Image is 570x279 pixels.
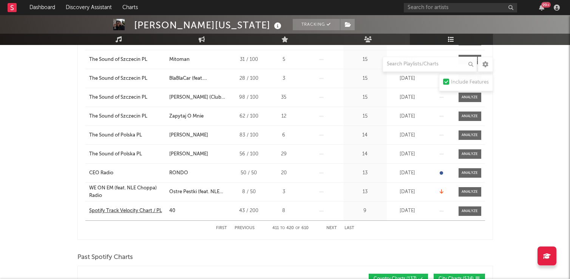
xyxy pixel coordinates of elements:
[270,169,298,177] div: 20
[345,207,385,215] div: 9
[89,150,165,158] a: The Sound of Polska PL
[77,253,133,262] span: Past Spotify Charts
[270,94,298,101] div: 35
[389,188,426,196] div: [DATE]
[232,113,266,120] div: 62 / 100
[89,132,165,139] a: The Sound of Polska PL
[89,75,165,82] a: The Sound of Szczecin PL
[270,132,298,139] div: 6
[345,94,385,101] div: 15
[89,169,113,177] div: CEO Radio
[270,207,298,215] div: 8
[89,150,142,158] div: The Sound of Polska PL
[89,94,147,101] div: The Sound of Szczecin PL
[270,150,298,158] div: 29
[389,132,426,139] div: [DATE]
[232,169,266,177] div: 50 / 50
[89,184,165,199] a: WE ON EM (feat. NLE Choppa) Radio
[345,188,385,196] div: 13
[293,19,340,30] button: Tracking
[89,56,147,64] div: The Sound of Szczecin PL
[541,2,551,8] div: 99 +
[89,132,142,139] div: The Sound of Polska PL
[345,150,385,158] div: 14
[326,226,337,230] button: Next
[389,113,426,120] div: [DATE]
[169,132,208,139] div: [PERSON_NAME]
[344,226,354,230] button: Last
[89,113,165,120] a: The Sound of Szczecin PL
[389,169,426,177] div: [DATE]
[169,113,204,120] div: Zapytaj O Mnie
[134,19,283,31] div: [PERSON_NAME][US_STATE]
[89,113,147,120] div: The Sound of Szczecin PL
[235,226,255,230] button: Previous
[383,57,477,72] input: Search Playlists/Charts
[89,75,147,82] div: The Sound of Szczecin PL
[389,94,426,101] div: [DATE]
[232,75,266,82] div: 28 / 100
[232,94,266,101] div: 98 / 100
[169,169,188,177] div: RONDO
[389,207,426,215] div: [DATE]
[345,132,385,139] div: 14
[232,207,266,215] div: 43 / 200
[89,169,165,177] a: CEO Radio
[389,150,426,158] div: [DATE]
[404,3,517,12] input: Search for artists
[89,94,165,101] a: The Sound of Szczecin PL
[345,113,385,120] div: 15
[169,188,228,196] div: Ostre Pestki (feat. NLE Choppa)
[295,226,300,230] span: of
[280,226,285,230] span: to
[270,56,298,64] div: 5
[216,226,227,230] button: First
[270,113,298,120] div: 12
[270,75,298,82] div: 3
[389,75,426,82] div: [DATE]
[232,150,266,158] div: 56 / 100
[232,188,266,196] div: 8 / 50
[89,207,162,215] div: Spotify Track Velocity Chart / PL
[169,207,175,215] div: 40
[270,188,298,196] div: 3
[232,56,266,64] div: 31 / 100
[89,56,165,64] a: The Sound of Szczecin PL
[345,75,385,82] div: 15
[169,94,228,101] div: [PERSON_NAME] (Club Edit)
[169,56,190,64] div: Mitoman
[89,207,165,215] a: Spotify Track Velocity Chart / PL
[232,132,266,139] div: 83 / 100
[539,5,544,11] button: 99+
[270,224,311,233] div: 411 420 610
[169,75,228,82] div: BlaBlaCar (feat. [PERSON_NAME][US_STATE])
[345,169,385,177] div: 13
[169,150,208,158] div: [PERSON_NAME]
[389,56,426,64] div: [DATE]
[451,78,489,87] div: Include Features
[345,56,385,64] div: 15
